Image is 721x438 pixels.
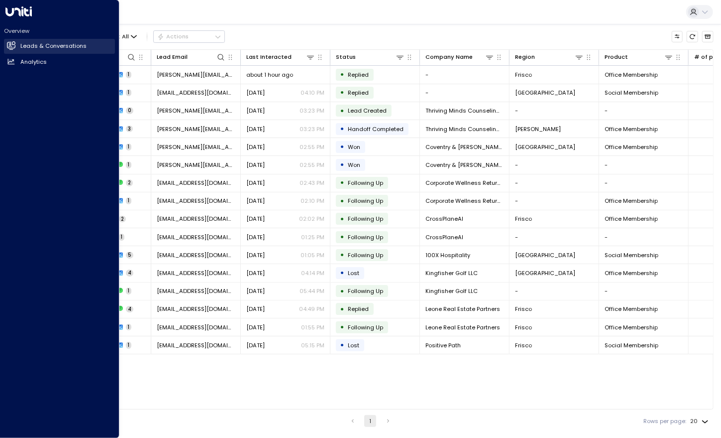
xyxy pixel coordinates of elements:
[126,144,131,150] span: 1
[4,39,115,54] a: Leads & Conversations
[420,84,510,102] td: -
[301,269,324,277] p: 04:14 PM
[157,197,235,205] span: unifiedwellness01@gmail.com
[515,251,575,259] span: Flower Mound
[246,305,265,313] span: Oct 03, 2025
[126,107,133,114] span: 0
[246,341,265,349] span: Oct 01, 2025
[340,320,345,334] div: •
[425,323,500,331] span: Leone Real Estate Partners
[119,234,124,241] span: 1
[300,143,324,151] p: 02:55 PM
[348,269,359,277] span: Lost
[702,31,714,42] button: Archived Leads
[346,415,395,427] nav: pagination navigation
[348,107,387,115] span: Lead Created
[246,52,292,62] div: Last Interacted
[246,323,265,331] span: Oct 03, 2025
[605,269,658,277] span: Office Membership
[420,66,510,83] td: -
[515,89,575,97] span: Dallas
[605,215,658,223] span: Office Membership
[605,251,658,259] span: Social Membership
[340,194,345,208] div: •
[246,215,265,223] span: Yesterday
[425,269,478,277] span: Kingfisher Golf LLC
[126,342,131,349] span: 1
[157,107,235,115] span: tara@thrivingmindscounseling.net
[126,252,133,259] span: 5
[300,125,324,133] p: 03:23 PM
[605,71,658,79] span: Office Membership
[246,179,265,187] span: Yesterday
[336,52,356,62] div: Status
[348,251,383,259] span: Following Up
[126,288,131,294] span: 1
[246,197,265,205] span: Yesterday
[157,125,235,133] span: tara@thrivingmindscounseling.net
[340,285,345,298] div: •
[515,215,532,223] span: Frisco
[300,107,324,115] p: 03:23 PM
[348,305,369,313] span: Replied
[126,270,133,277] span: 4
[157,161,235,169] span: chris.wellborn@coventryandgattis.com
[687,31,698,42] span: Refresh
[340,122,345,136] div: •
[515,125,561,133] span: Allen
[425,125,504,133] span: Thriving Minds Counseling PLLC
[605,125,658,133] span: Office Membership
[157,287,235,295] span: fcohen9601@gmail.com
[599,228,689,246] td: -
[301,323,324,331] p: 01:55 PM
[510,192,599,210] td: -
[348,341,359,349] span: Lost
[157,52,188,62] div: Lead Email
[122,33,129,40] span: All
[599,156,689,173] td: -
[4,54,115,69] a: Analytics
[510,174,599,192] td: -
[425,233,463,241] span: CrossPlaneAI
[246,89,265,97] span: Yesterday
[515,71,532,79] span: Frisco
[157,89,235,97] span: chrishornbuckle@mac.com
[246,107,265,115] span: Yesterday
[348,89,369,97] span: Replied
[157,52,225,62] div: Lead Email
[515,341,532,349] span: Frisco
[246,71,293,79] span: about 1 hour ago
[157,305,235,313] span: nick@leonerepartners.com
[126,71,131,78] span: 1
[157,179,235,187] span: unifiedwellness01@gmail.com
[126,126,133,133] span: 3
[246,233,265,241] span: Oct 06, 2025
[605,52,673,62] div: Product
[126,89,131,96] span: 1
[599,283,689,300] td: -
[157,341,235,349] span: sari@saricounselor.com
[425,52,494,62] div: Company Name
[20,42,87,50] h2: Leads & Conversations
[4,27,115,35] h2: Overview
[348,323,383,331] span: Following Up
[348,143,360,151] span: Won
[300,287,324,295] p: 05:44 PM
[672,31,683,42] button: Customize
[157,233,235,241] span: cheruvubh@gmail.com
[605,323,658,331] span: Office Membership
[515,52,535,62] div: Region
[515,323,532,331] span: Frisco
[126,161,131,168] span: 1
[301,197,324,205] p: 02:10 PM
[340,266,345,280] div: •
[425,287,478,295] span: Kingfisher Golf LLC
[348,71,369,79] span: Replied
[126,324,131,331] span: 1
[246,143,265,151] span: Yesterday
[157,33,189,40] div: Actions
[157,71,235,79] span: anna.w.turney@gmail.com
[605,341,658,349] span: Social Membership
[246,251,265,259] span: Yesterday
[510,228,599,246] td: -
